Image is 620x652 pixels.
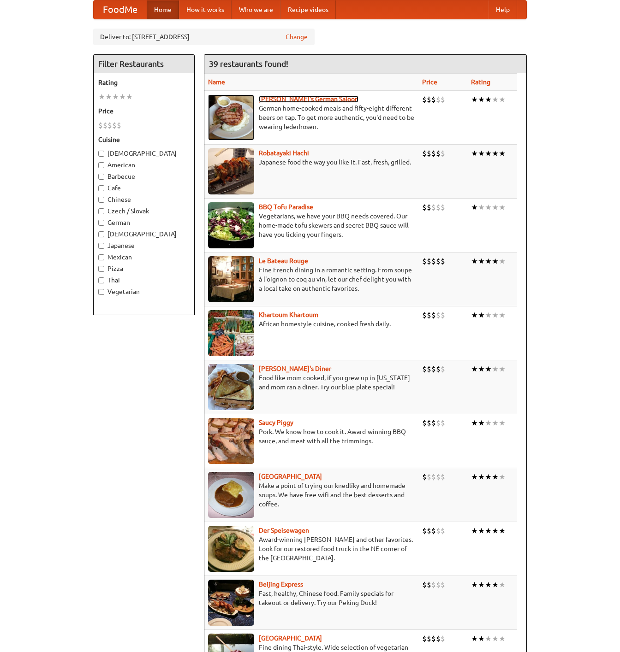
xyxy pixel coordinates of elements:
li: $ [422,418,427,428]
li: $ [427,634,431,644]
b: BBQ Tofu Paradise [259,203,313,211]
input: Mexican [98,254,104,260]
li: ★ [499,202,506,212]
input: Barbecue [98,174,104,180]
label: Barbecue [98,172,190,181]
li: $ [441,256,445,266]
li: ★ [499,310,506,320]
h5: Cuisine [98,135,190,144]
li: ★ [485,148,492,159]
h5: Rating [98,78,190,87]
label: Chinese [98,195,190,204]
li: ★ [499,472,506,482]
a: Saucy Piggy [259,419,293,426]
a: [GEOGRAPHIC_DATA] [259,473,322,480]
li: $ [422,364,427,374]
li: ★ [471,202,478,212]
img: beijing.jpg [208,580,254,626]
li: $ [427,94,431,105]
p: African homestyle cuisine, cooked fresh daily. [208,319,415,329]
li: $ [427,526,431,536]
li: ★ [478,526,485,536]
label: [DEMOGRAPHIC_DATA] [98,229,190,239]
b: Robatayaki Hachi [259,149,309,157]
label: Cafe [98,183,190,193]
li: $ [436,418,441,428]
li: ★ [485,256,492,266]
label: American [98,160,190,170]
li: ★ [492,94,499,105]
li: $ [98,120,103,130]
li: ★ [485,526,492,536]
label: Vegetarian [98,287,190,296]
input: Japanese [98,243,104,249]
li: $ [427,148,431,159]
li: $ [431,94,436,105]
a: How it works [179,0,232,19]
p: Food like mom cooked, if you grew up in [US_STATE] and mom ran a diner. Try our blue plate special! [208,373,415,392]
label: German [98,218,190,227]
li: $ [441,202,445,212]
b: [GEOGRAPHIC_DATA] [259,634,322,642]
li: ★ [471,634,478,644]
a: [PERSON_NAME]'s Diner [259,365,331,372]
li: ★ [112,92,119,102]
li: $ [117,120,121,130]
li: ★ [471,364,478,374]
li: ★ [471,472,478,482]
li: ★ [485,472,492,482]
li: ★ [492,472,499,482]
li: ★ [499,94,506,105]
li: ★ [471,580,478,590]
li: ★ [492,634,499,644]
li: $ [431,256,436,266]
li: ★ [471,94,478,105]
li: ★ [492,418,499,428]
li: $ [441,634,445,644]
a: Khartoum Khartoum [259,311,318,318]
li: ★ [98,92,105,102]
label: Thai [98,276,190,285]
a: Rating [471,78,490,86]
b: Le Bateau Rouge [259,257,308,264]
li: $ [441,94,445,105]
li: $ [436,94,441,105]
li: $ [422,202,427,212]
li: ★ [485,364,492,374]
li: $ [427,364,431,374]
li: ★ [471,148,478,159]
li: ★ [485,580,492,590]
li: $ [103,120,107,130]
li: ★ [119,92,126,102]
li: $ [427,418,431,428]
li: $ [431,472,436,482]
li: $ [422,526,427,536]
li: ★ [478,472,485,482]
li: ★ [485,310,492,320]
li: ★ [485,202,492,212]
label: [DEMOGRAPHIC_DATA] [98,149,190,158]
h4: Filter Restaurants [94,55,194,73]
input: American [98,162,104,168]
input: Thai [98,277,104,283]
li: $ [441,148,445,159]
img: khartoum.jpg [208,310,254,356]
img: sallys.jpg [208,364,254,410]
li: ★ [478,148,485,159]
li: $ [436,526,441,536]
a: Der Speisewagen [259,527,309,534]
p: Pork. We know how to cook it. Award-winning BBQ sauce, and meat with all the trimmings. [208,427,415,446]
p: Vegetarians, we have your BBQ needs covered. Our home-made tofu skewers and secret BBQ sauce will... [208,211,415,239]
li: ★ [485,94,492,105]
li: ★ [478,310,485,320]
li: $ [436,310,441,320]
li: ★ [478,256,485,266]
li: $ [431,634,436,644]
input: [DEMOGRAPHIC_DATA] [98,151,104,157]
img: robatayaki.jpg [208,148,254,194]
label: Pizza [98,264,190,273]
a: Home [147,0,179,19]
